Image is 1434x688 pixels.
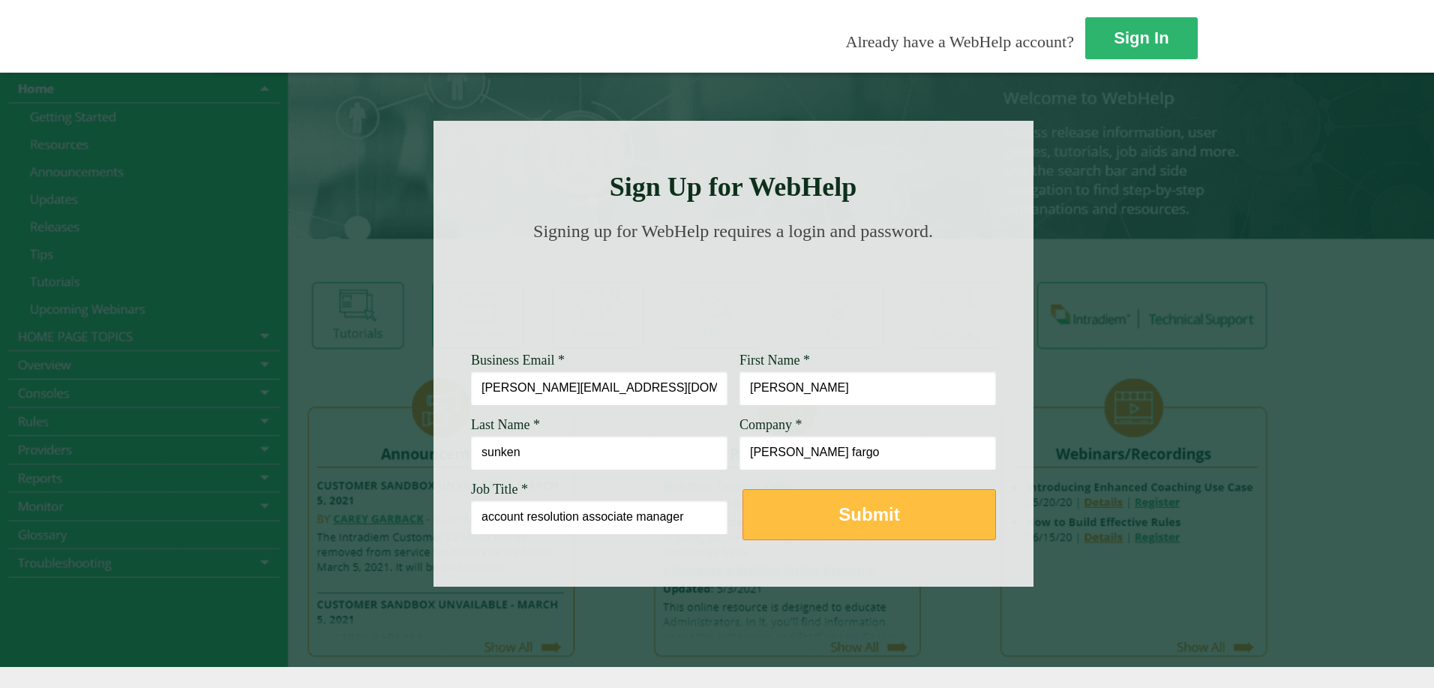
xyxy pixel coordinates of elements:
[480,257,987,332] img: Need Credentials? Sign up below. Have Credentials? Use the sign-in button.
[471,482,528,497] span: Job Title *
[533,221,933,241] span: Signing up for WebHelp requires a login and password.
[742,489,996,540] button: Submit
[838,504,899,524] strong: Submit
[739,353,810,368] span: First Name *
[1085,17,1198,59] a: Sign In
[1114,29,1168,47] strong: Sign In
[471,417,540,432] span: Last Name *
[471,353,565,368] span: Business Email *
[610,172,857,202] strong: Sign Up for WebHelp
[846,32,1074,51] span: Already have a WebHelp account?
[739,417,802,432] span: Company *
